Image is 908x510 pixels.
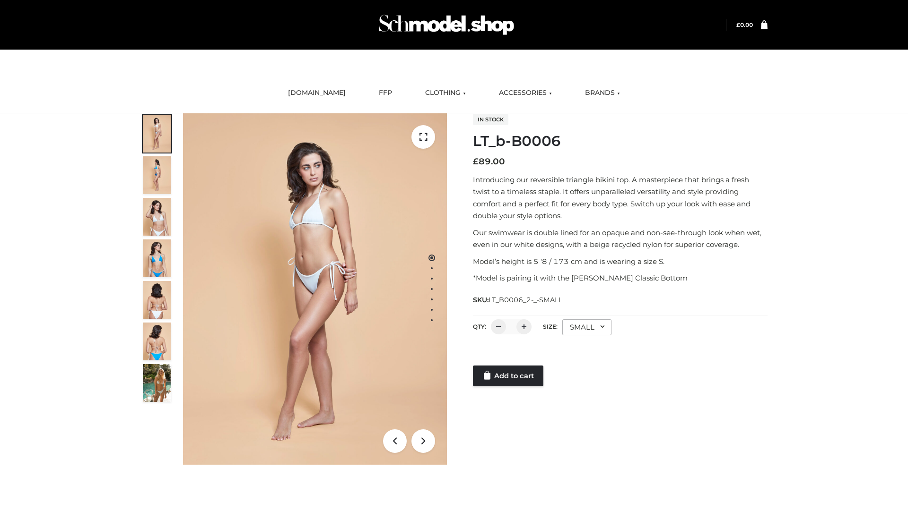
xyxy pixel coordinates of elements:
[143,239,171,277] img: ArielClassicBikiniTop_CloudNine_AzureSky_OW114ECO_4-scaled.jpg
[473,133,768,150] h1: LT_b-B0006
[473,156,479,167] span: £
[418,83,473,103] a: CLOTHING
[473,156,505,167] bdi: 89.00
[143,198,171,236] img: ArielClassicBikiniTop_CloudNine_AzureSky_OW114ECO_3-scaled.jpg
[492,83,559,103] a: ACCESSORIES
[473,114,508,125] span: In stock
[736,21,740,28] span: £
[143,323,171,360] img: ArielClassicBikiniTop_CloudNine_AzureSky_OW114ECO_8-scaled.jpg
[489,296,562,304] span: LT_B0006_2-_-SMALL
[281,83,353,103] a: [DOMAIN_NAME]
[473,272,768,284] p: *Model is pairing it with the [PERSON_NAME] Classic Bottom
[183,113,447,465] img: ArielClassicBikiniTop_CloudNine_AzureSky_OW114ECO_1
[375,6,517,43] img: Schmodel Admin 964
[372,83,399,103] a: FFP
[143,115,171,153] img: ArielClassicBikiniTop_CloudNine_AzureSky_OW114ECO_1-scaled.jpg
[473,365,543,386] a: Add to cart
[473,174,768,222] p: Introducing our reversible triangle bikini top. A masterpiece that brings a fresh twist to a time...
[473,294,563,306] span: SKU:
[143,281,171,319] img: ArielClassicBikiniTop_CloudNine_AzureSky_OW114ECO_7-scaled.jpg
[736,21,753,28] a: £0.00
[473,227,768,251] p: Our swimwear is double lined for an opaque and non-see-through look when wet, even in our white d...
[143,364,171,402] img: Arieltop_CloudNine_AzureSky2.jpg
[562,319,611,335] div: SMALL
[736,21,753,28] bdi: 0.00
[578,83,627,103] a: BRANDS
[543,323,558,330] label: Size:
[473,323,486,330] label: QTY:
[143,156,171,194] img: ArielClassicBikiniTop_CloudNine_AzureSky_OW114ECO_2-scaled.jpg
[473,255,768,268] p: Model’s height is 5 ‘8 / 173 cm and is wearing a size S.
